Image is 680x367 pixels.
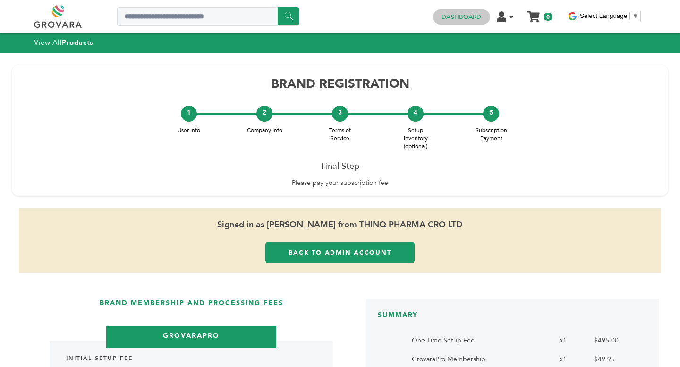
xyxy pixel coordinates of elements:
div: 2 [256,106,272,122]
span: User Info [170,126,208,134]
div: 4 [408,106,424,122]
div: 5 [483,106,499,122]
span: ​ [629,12,630,19]
span: Setup Inventory (optional) [397,126,434,150]
span: Select Language [580,12,627,19]
strong: Products [62,38,93,47]
span: 0 [544,13,552,21]
div: 1 [181,106,197,122]
td: One Time Setup Fee [405,331,553,350]
a: Back to Admin Account [265,242,415,263]
span: Signed in as [PERSON_NAME] from THINQ PHARMA CRO LTD [19,208,661,242]
h3: SUMMARY [378,310,647,327]
b: Initial Setup Fee [66,354,133,362]
span: Subscription Payment [472,126,510,142]
a: Dashboard [442,13,481,21]
span: Terms of Service [321,126,359,142]
a: Select Language​ [580,12,638,19]
p: Please pay your subscription fee [21,178,659,188]
a: View AllProducts [34,38,93,47]
h1: BRAND REGISTRATION [21,72,659,97]
span: ▼ [632,12,638,19]
td: x1 [553,331,587,350]
span: Company Info [246,126,283,134]
h3: Final Step [21,160,659,179]
h3: Brand Membership and Processing Fees [45,299,338,315]
div: 3 [332,106,348,122]
input: Search a product or brand... [117,7,299,26]
h3: GrovaraPro [106,326,276,348]
td: $495.00 [587,331,652,350]
a: My Cart [528,8,539,18]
